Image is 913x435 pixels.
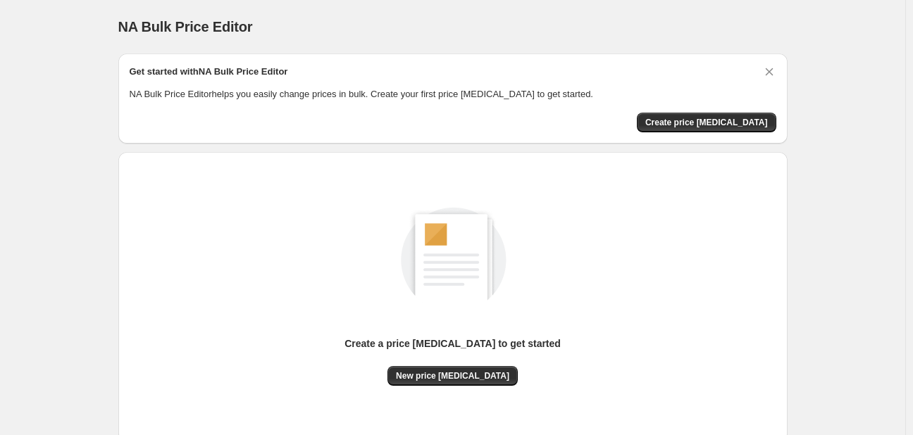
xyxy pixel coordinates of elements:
[130,87,776,101] p: NA Bulk Price Editor helps you easily change prices in bulk. Create your first price [MEDICAL_DAT...
[762,65,776,79] button: Dismiss card
[118,19,253,34] span: NA Bulk Price Editor
[344,336,561,351] p: Create a price [MEDICAL_DATA] to get started
[645,117,768,128] span: Create price [MEDICAL_DATA]
[637,113,776,132] button: Create price change job
[387,366,518,386] button: New price [MEDICAL_DATA]
[130,65,288,79] h2: Get started with NA Bulk Price Editor
[396,370,509,382] span: New price [MEDICAL_DATA]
